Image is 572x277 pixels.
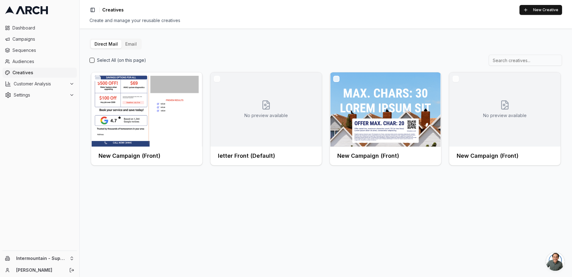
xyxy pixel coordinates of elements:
p: No preview available [483,112,527,119]
span: Sequences [12,47,74,53]
input: Search creatives... [489,55,562,66]
button: Direct Mail [91,40,122,48]
button: Settings [2,90,77,100]
h3: New Campaign (Front) [337,152,399,160]
button: Log out [67,266,76,275]
a: [PERSON_NAME] [16,267,62,273]
nav: breadcrumb [102,7,124,13]
span: Creatives [102,7,124,13]
span: Creatives [12,70,74,76]
span: Audiences [12,58,74,65]
label: Select All (on this page) [97,57,146,63]
span: Customer Analysis [14,81,67,87]
svg: No creative preview [500,100,510,110]
span: Settings [14,92,67,98]
a: Creatives [2,68,77,78]
a: Audiences [2,57,77,66]
button: New Creative [519,5,562,15]
a: Sequences [2,45,77,55]
button: Intermountain - Superior Water & Air [2,253,77,263]
button: Email [122,40,141,48]
h3: letter Front (Default) [218,152,275,160]
h3: New Campaign (Front) [99,152,160,160]
span: Intermountain - Superior Water & Air [16,256,67,261]
h3: New Campaign (Front) [457,152,519,160]
span: Campaigns [12,36,74,42]
img: Front creative for New Campaign (Front) [330,72,441,147]
div: Create and manage your reusable creatives [90,17,562,24]
a: Dashboard [2,23,77,33]
button: Customer Analysis [2,79,77,89]
img: Front creative for New Campaign (Front) [91,72,202,147]
svg: No creative preview [261,100,271,110]
p: No preview available [244,112,288,119]
div: Open chat [546,252,565,271]
span: Dashboard [12,25,74,31]
a: Campaigns [2,34,77,44]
